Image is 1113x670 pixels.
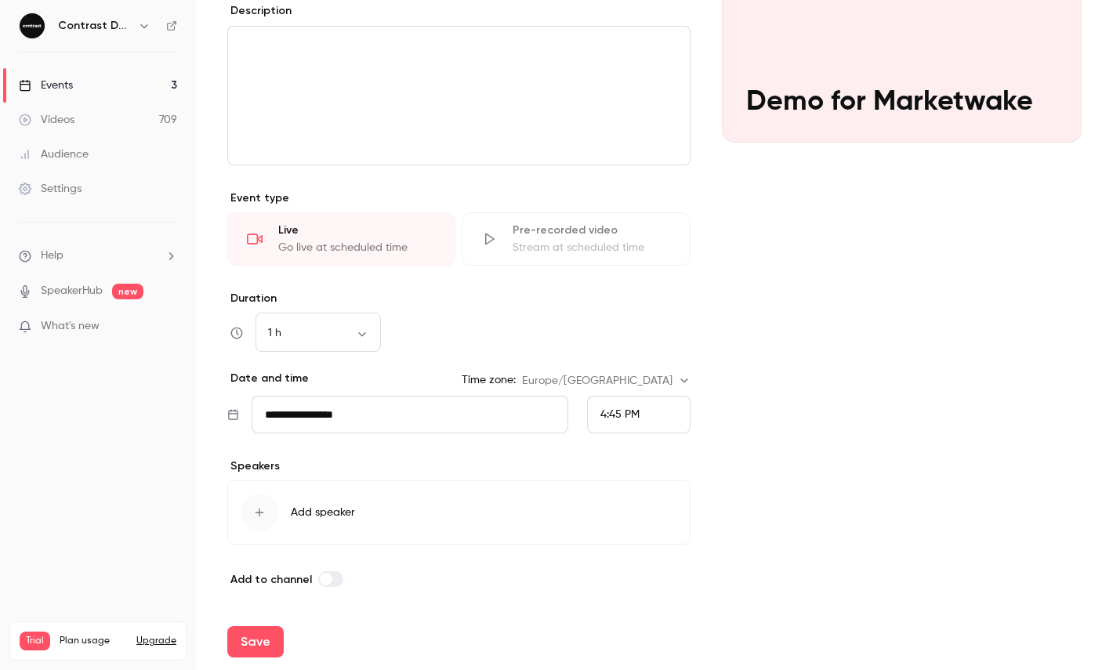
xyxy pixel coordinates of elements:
[136,635,176,647] button: Upgrade
[20,13,45,38] img: Contrast Demos
[227,190,691,206] p: Event type
[291,505,355,520] span: Add speaker
[256,325,381,341] div: 1 h
[513,240,670,255] div: Stream at scheduled time
[600,409,640,420] span: 4:45 PM
[60,635,127,647] span: Plan usage
[41,283,103,299] a: SpeakerHub
[41,318,100,335] span: What's new
[227,480,691,545] button: Add speaker
[58,18,132,34] h6: Contrast Demos
[462,372,516,388] label: Time zone:
[227,458,691,474] p: Speakers
[230,573,312,586] span: Add to channel
[19,248,177,264] li: help-dropdown-opener
[522,373,690,389] div: Europe/[GEOGRAPHIC_DATA]
[112,284,143,299] span: new
[278,223,436,238] div: Live
[227,291,691,306] label: Duration
[19,78,73,93] div: Events
[462,212,690,266] div: Pre-recorded videoStream at scheduled time
[278,240,436,255] div: Go live at scheduled time
[19,147,89,162] div: Audience
[227,212,455,266] div: LiveGo live at scheduled time
[587,396,691,433] div: From
[19,112,74,128] div: Videos
[227,26,691,165] section: description
[227,3,292,19] label: Description
[19,181,82,197] div: Settings
[228,27,690,165] div: editor
[513,223,670,238] div: Pre-recorded video
[227,626,284,657] button: Save
[41,248,63,264] span: Help
[20,632,50,650] span: Trial
[252,396,568,433] input: Tue, Feb 17, 2026
[227,371,309,386] p: Date and time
